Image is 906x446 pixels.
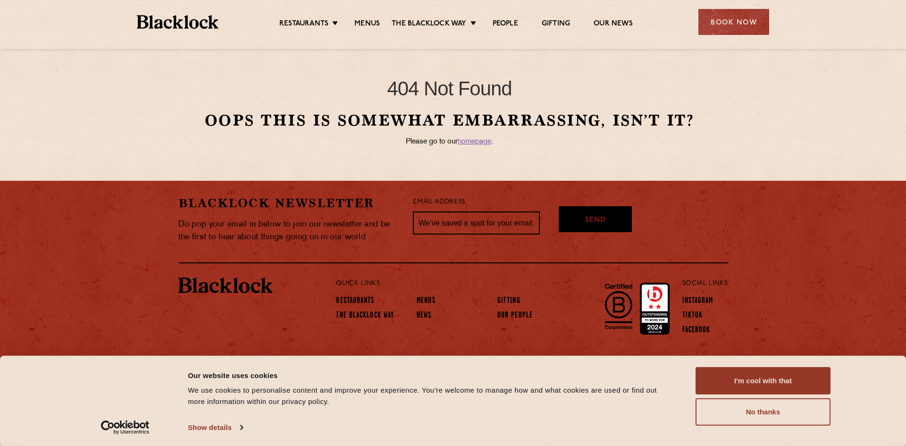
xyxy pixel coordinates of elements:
[640,283,670,335] img: Accred_2023_2star.png
[413,211,540,235] input: We’ve saved a spot for your email...
[188,370,674,381] div: Our website uses cookies
[52,111,847,130] h2: Oops this is somewhat embarrassing, isn’t it?
[698,9,769,35] div: Book Now
[336,296,374,307] a: Restaurants
[413,197,465,208] label: Email Address
[178,218,399,244] p: Do pop your email in below to join our newsletter and be the first to hear about things going on ...
[52,77,847,101] h1: 404 Not Found
[599,278,638,335] img: B-Corp-Logo-Black-RGB.svg
[84,421,167,435] a: Usercentrics Cookiebot - opens in a new window
[458,138,491,145] a: homepage
[682,311,703,321] a: TikTok
[188,385,674,407] div: We use cookies to personalise content and improve your experience. You're welcome to manage how a...
[137,15,218,29] img: BL_Textured_Logo-footer-cropped.svg
[178,195,399,211] h2: Blacklock Newsletter
[497,311,533,321] a: Our People
[682,296,713,307] a: Instagram
[392,19,466,30] a: The Blacklock Way
[682,278,728,290] p: Social Links
[354,19,380,30] a: Menus
[336,311,394,321] a: The Blacklock Way
[497,296,520,307] a: Gifting
[417,311,431,321] a: News
[188,421,243,435] a: Show details
[682,326,711,336] a: Facebook
[696,398,830,426] button: No thanks
[493,19,518,30] a: People
[417,296,436,307] a: Menus
[585,215,606,226] span: Send
[594,19,633,30] a: Our News
[336,278,651,290] p: Quick Links
[279,19,328,30] a: Restaurants
[178,278,273,294] img: BL_Textured_Logo-footer-cropped.svg
[542,19,570,30] a: Gifting
[52,138,847,146] p: Please go to our .
[696,367,830,395] button: I'm cool with that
